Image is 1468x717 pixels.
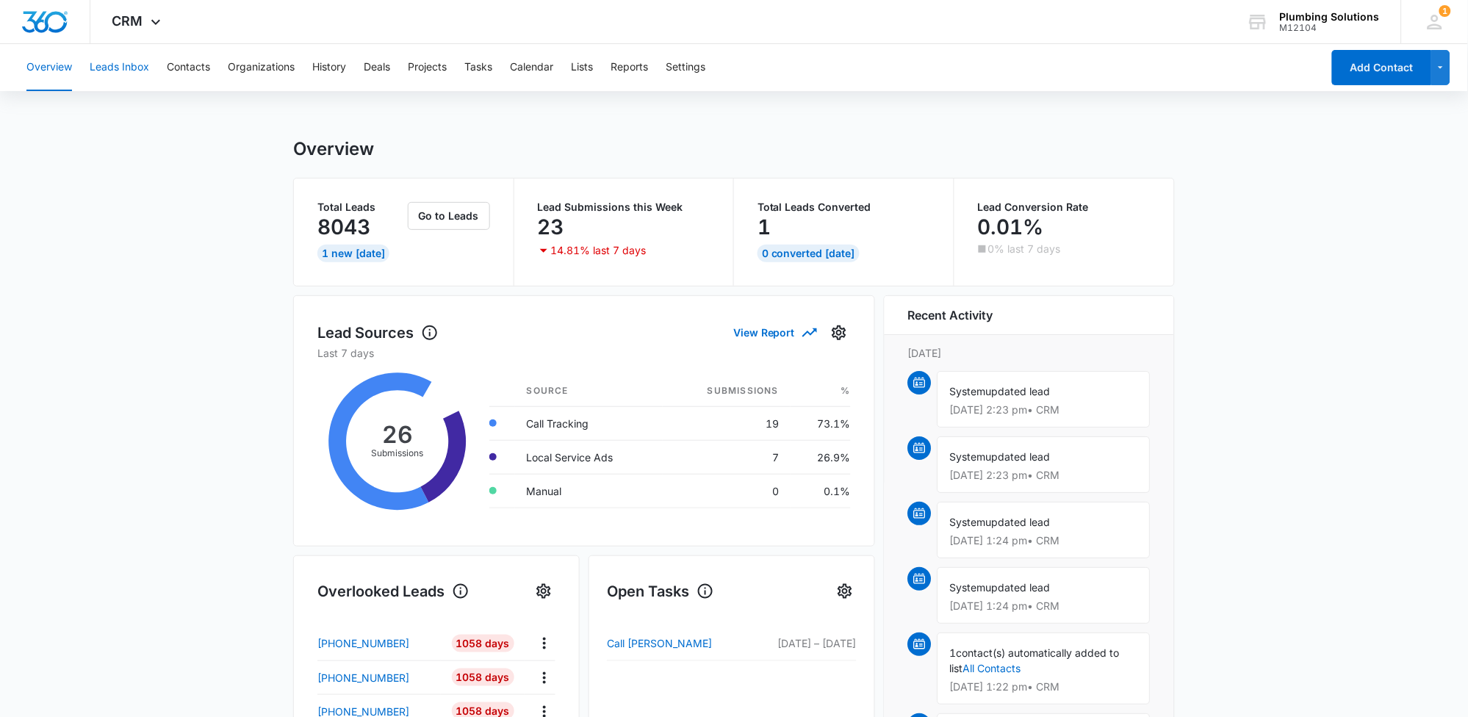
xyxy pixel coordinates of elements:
[515,440,663,474] td: Local Service Ads
[317,245,389,262] div: 1 New [DATE]
[950,450,986,463] span: System
[317,635,441,651] a: [PHONE_NUMBER]
[510,44,553,91] button: Calendar
[950,646,1120,674] span: contact(s) automatically added to list
[663,406,791,440] td: 19
[452,669,514,686] div: 1058 Days
[228,44,295,91] button: Organizations
[758,215,771,239] p: 1
[791,440,851,474] td: 26.9%
[533,666,555,689] button: Actions
[988,244,1061,254] p: 0% last 7 days
[317,670,441,685] a: [PHONE_NUMBER]
[950,385,986,397] span: System
[663,474,791,508] td: 0
[312,44,346,91] button: History
[26,44,72,91] button: Overview
[408,209,490,222] a: Go to Leads
[532,580,555,603] button: Settings
[733,320,816,345] button: View Report
[833,580,857,603] button: Settings
[758,202,930,212] p: Total Leads Converted
[791,474,851,508] td: 0.1%
[464,44,492,91] button: Tasks
[978,202,1151,212] p: Lead Conversion Rate
[963,662,1021,674] a: All Contacts
[317,202,405,212] p: Total Leads
[1439,5,1451,17] div: notifications count
[986,581,1051,594] span: updated lead
[607,635,749,652] a: Call [PERSON_NAME]
[950,470,1138,480] p: [DATE] 2:23 pm • CRM
[950,536,1138,546] p: [DATE] 1:24 pm • CRM
[538,202,710,212] p: Lead Submissions this Week
[571,44,593,91] button: Lists
[607,580,714,602] h1: Open Tasks
[611,44,648,91] button: Reports
[986,385,1051,397] span: updated lead
[1332,50,1431,85] button: Add Contact
[950,601,1138,611] p: [DATE] 1:24 pm • CRM
[90,44,149,91] button: Leads Inbox
[317,215,370,239] p: 8043
[950,516,986,528] span: System
[452,635,514,652] div: 1058 Days
[317,670,409,685] p: [PHONE_NUMBER]
[167,44,210,91] button: Contacts
[317,345,851,361] p: Last 7 days
[978,215,1044,239] p: 0.01%
[663,440,791,474] td: 7
[950,405,1138,415] p: [DATE] 2:23 pm • CRM
[908,306,993,324] h6: Recent Activity
[908,345,1151,361] p: [DATE]
[1439,5,1451,17] span: 1
[986,450,1051,463] span: updated lead
[515,406,663,440] td: Call Tracking
[950,581,986,594] span: System
[1280,23,1380,33] div: account id
[791,406,851,440] td: 73.1%
[666,44,705,91] button: Settings
[317,322,439,344] h1: Lead Sources
[749,635,857,651] p: [DATE] – [DATE]
[293,138,374,160] h1: Overview
[533,632,555,655] button: Actions
[515,474,663,508] td: Manual
[317,580,469,602] h1: Overlooked Leads
[663,375,791,407] th: Submissions
[986,516,1051,528] span: updated lead
[950,682,1138,692] p: [DATE] 1:22 pm • CRM
[827,321,851,345] button: Settings
[515,375,663,407] th: Source
[364,44,390,91] button: Deals
[1280,11,1380,23] div: account name
[551,245,647,256] p: 14.81% last 7 days
[408,44,447,91] button: Projects
[950,646,957,659] span: 1
[791,375,851,407] th: %
[317,635,409,651] p: [PHONE_NUMBER]
[112,13,143,29] span: CRM
[758,245,860,262] div: 0 Converted [DATE]
[408,202,490,230] button: Go to Leads
[538,215,564,239] p: 23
